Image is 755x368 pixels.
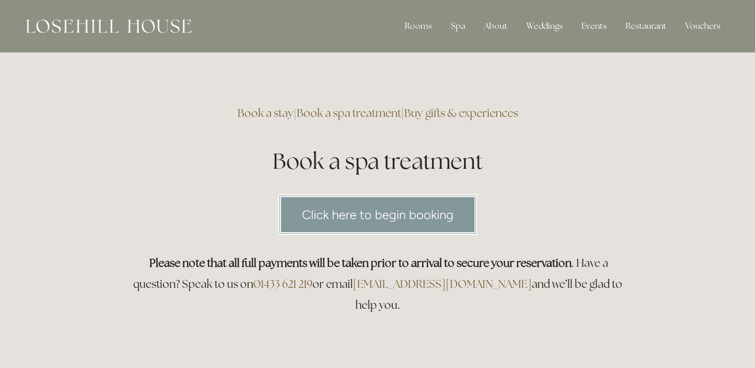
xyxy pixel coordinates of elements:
h3: . Have a question? Speak to us on or email and we’ll be glad to help you. [127,253,628,316]
h1: Book a spa treatment [127,146,628,177]
div: Rooms [396,16,440,37]
a: 01433 621 219 [253,277,312,291]
a: Book a spa treatment [297,106,401,120]
a: [EMAIL_ADDRESS][DOMAIN_NAME] [353,277,532,291]
strong: Please note that all full payments will be taken prior to arrival to secure your reservation [149,256,571,270]
div: Weddings [518,16,571,37]
img: Losehill House [26,19,191,33]
a: Buy gifts & experiences [404,106,518,120]
h3: | | [127,103,628,124]
a: Vouchers [677,16,729,37]
div: Events [573,16,615,37]
div: Spa [443,16,473,37]
a: Click here to begin booking [278,194,477,235]
div: Restaurant [617,16,675,37]
a: Book a stay [238,106,294,120]
div: About [476,16,516,37]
